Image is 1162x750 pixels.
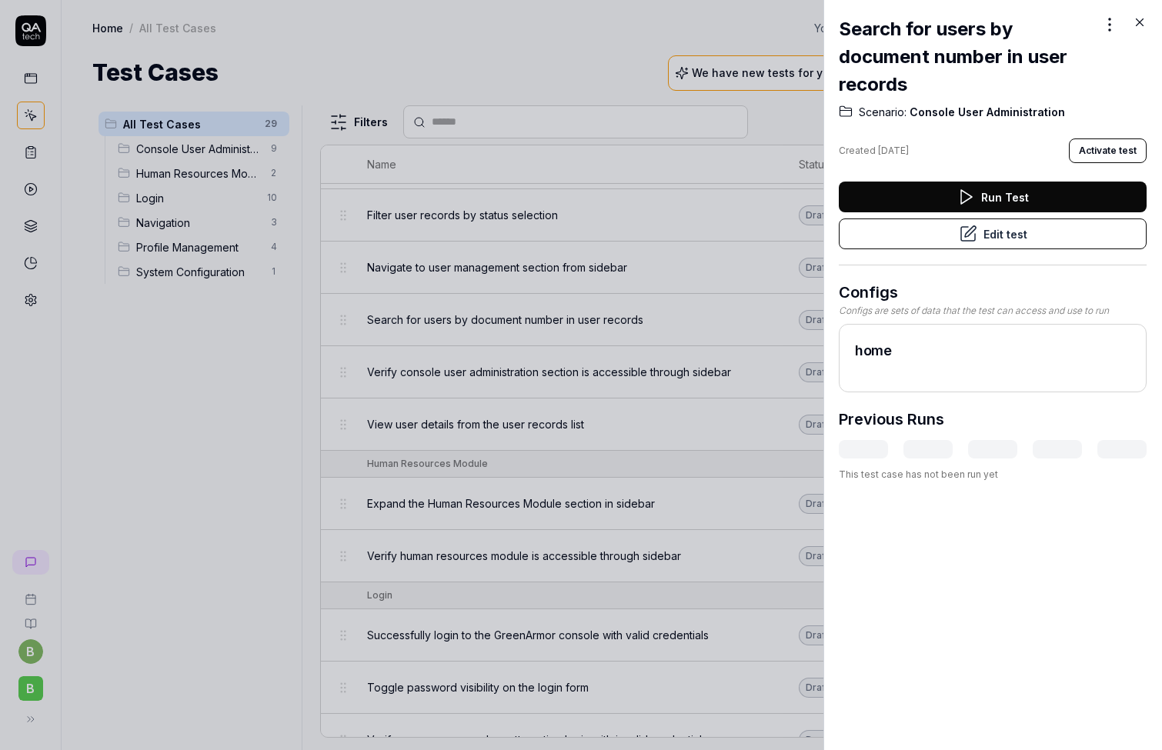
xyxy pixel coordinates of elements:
[839,408,944,431] h3: Previous Runs
[878,145,909,156] time: [DATE]
[855,340,1130,361] h2: home
[839,304,1147,318] div: Configs are sets of data that the test can access and use to run
[839,468,1147,482] div: This test case has not been run yet
[839,218,1147,249] button: Edit test
[839,182,1147,212] button: Run Test
[907,105,1065,120] span: Console User Administration
[1069,138,1147,163] button: Activate test
[859,105,907,120] span: Scenario:
[839,15,1097,98] h2: Search for users by document number in user records
[839,144,909,158] div: Created
[839,281,1147,304] h3: Configs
